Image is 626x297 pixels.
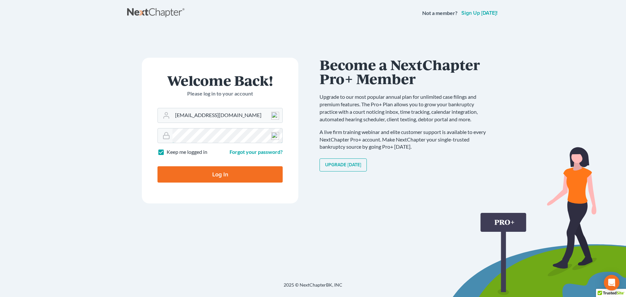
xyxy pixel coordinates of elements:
[320,128,492,151] p: A live firm training webinar and elite customer support is available to every NextChapter Pro+ ac...
[320,158,367,171] a: Upgrade [DATE]
[230,149,283,155] a: Forgot your password?
[157,73,283,87] h1: Welcome Back!
[127,282,499,293] div: 2025 © NextChapterBK, INC
[422,9,457,17] strong: Not a member?
[460,10,499,16] a: Sign up [DATE]!
[157,166,283,183] input: Log In
[157,90,283,97] p: Please log in to your account
[172,108,282,123] input: Email Address
[320,93,492,123] p: Upgrade to our most popular annual plan for unlimited case filings and premium features. The Pro+...
[271,112,279,120] img: npw-badge-icon-locked.svg
[604,275,619,290] div: Open Intercom Messenger
[271,132,279,140] img: npw-badge-icon-locked.svg
[167,148,207,156] label: Keep me logged in
[320,58,492,85] h1: Become a NextChapter Pro+ Member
